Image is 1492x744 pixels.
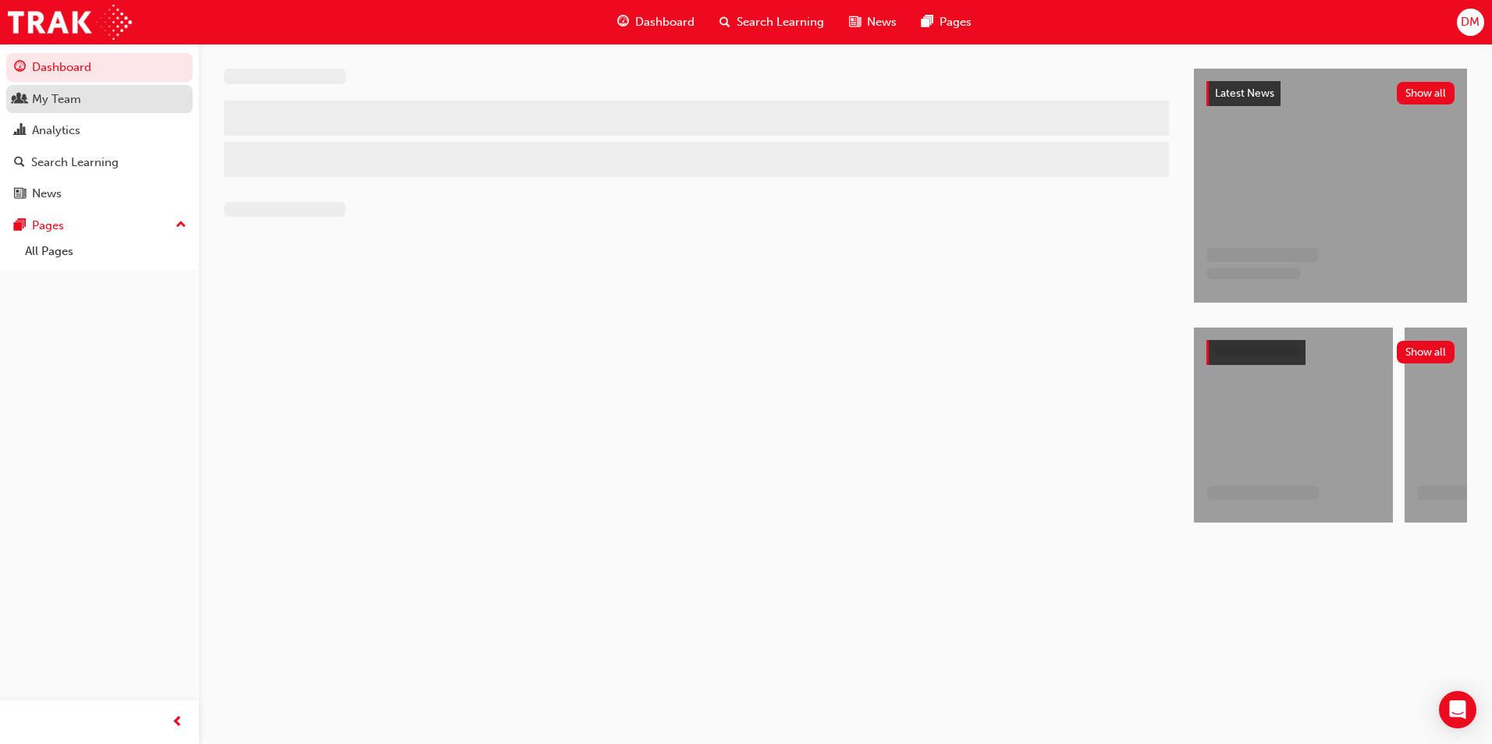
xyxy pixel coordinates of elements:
a: All Pages [19,239,193,264]
div: Search Learning [31,154,119,172]
button: Show all [1397,341,1455,363]
span: guage-icon [617,12,629,32]
div: My Team [32,90,81,108]
button: DashboardMy TeamAnalyticsSearch LearningNews [6,50,193,211]
span: news-icon [14,187,26,201]
a: guage-iconDashboard [605,6,707,38]
img: Trak [8,5,132,40]
div: Pages [32,217,64,235]
a: pages-iconPages [909,6,984,38]
span: Latest News [1215,87,1274,100]
span: search-icon [719,12,730,32]
span: DM [1461,13,1480,31]
span: Pages [940,13,972,31]
div: News [32,185,62,203]
a: Latest NewsShow all [1206,81,1455,106]
span: news-icon [849,12,861,32]
span: pages-icon [922,12,933,32]
a: search-iconSearch Learning [707,6,837,38]
span: prev-icon [172,713,183,732]
div: Open Intercom Messenger [1439,691,1476,728]
span: Dashboard [635,13,694,31]
a: My Team [6,85,193,114]
span: pages-icon [14,219,26,233]
a: Search Learning [6,148,193,177]
span: search-icon [14,156,25,170]
span: Search Learning [737,13,824,31]
div: Analytics [32,122,80,140]
a: Show all [1206,340,1455,365]
button: Pages [6,211,193,240]
a: news-iconNews [837,6,909,38]
button: DM [1457,9,1484,36]
span: guage-icon [14,61,26,75]
span: News [867,13,897,31]
a: News [6,179,193,208]
span: up-icon [176,215,186,236]
span: chart-icon [14,124,26,138]
button: Show all [1397,82,1455,105]
a: Dashboard [6,53,193,82]
a: Analytics [6,116,193,145]
span: people-icon [14,93,26,107]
